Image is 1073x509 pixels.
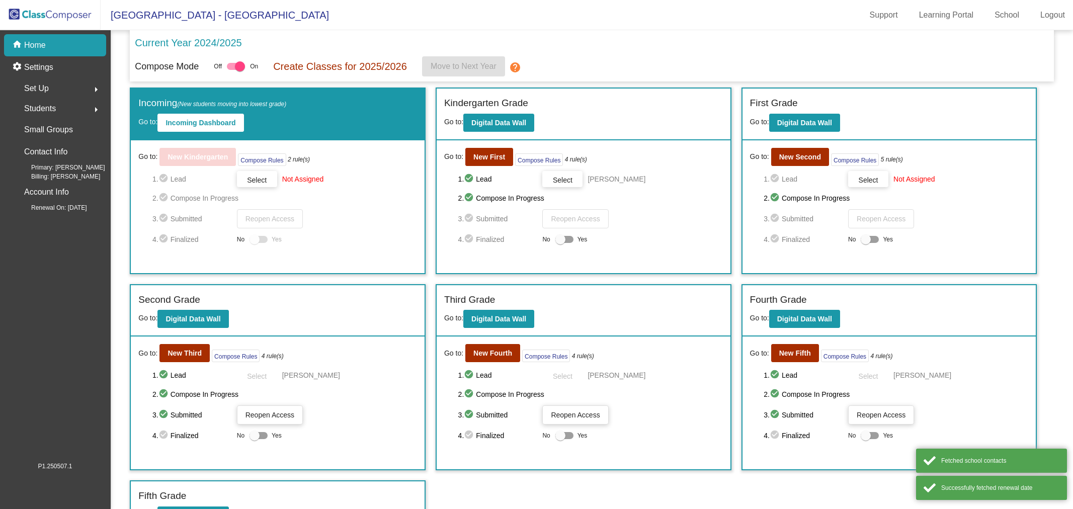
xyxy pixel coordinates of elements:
[862,7,906,23] a: Support
[166,119,235,127] b: Incoming Dashboard
[158,192,171,204] mat-icon: check_circle
[444,151,463,162] span: Go to:
[152,409,232,421] span: 3. Submitted
[883,430,893,442] span: Yes
[288,155,310,164] i: 2 rule(s)
[750,151,769,162] span: Go to:
[168,153,228,161] b: New Kindergarten
[750,293,807,307] label: Fourth Grade
[911,7,982,23] a: Learning Portal
[881,155,903,164] i: 5 rule(s)
[464,369,476,381] mat-icon: check_circle
[272,233,282,245] span: Yes
[272,430,282,442] span: Yes
[848,209,914,228] button: Reopen Access
[821,350,869,362] button: Compose Rules
[764,213,843,225] span: 3. Submitted
[465,148,513,166] button: New First
[214,62,222,71] span: Off
[522,350,570,362] button: Compose Rules
[152,173,232,185] span: 1. Lead
[941,456,1059,465] div: Fetched school contacts
[237,405,303,425] button: Reopen Access
[770,192,782,204] mat-icon: check_circle
[464,388,476,400] mat-icon: check_circle
[859,372,878,380] span: Select
[158,409,171,421] mat-icon: check_circle
[779,153,821,161] b: New Second
[770,409,782,421] mat-icon: check_circle
[138,293,200,307] label: Second Grade
[245,411,294,419] span: Reopen Access
[12,39,24,51] mat-icon: home
[859,176,878,184] span: Select
[24,39,46,51] p: Home
[138,151,157,162] span: Go to:
[986,7,1027,23] a: School
[458,173,538,185] span: 1. Lead
[509,61,521,73] mat-icon: help
[237,367,277,383] button: Select
[158,430,171,442] mat-icon: check_circle
[831,153,879,166] button: Compose Rules
[177,101,286,108] span: (New students moving into lowest grade)
[15,203,87,212] span: Renewal On: [DATE]
[848,405,914,425] button: Reopen Access
[444,348,463,359] span: Go to:
[464,233,476,245] mat-icon: check_circle
[458,430,538,442] span: 4. Finalized
[458,409,538,421] span: 3. Submitted
[764,369,843,381] span: 1. Lead
[565,155,587,164] i: 4 rule(s)
[282,370,340,380] span: [PERSON_NAME]
[769,310,840,328] button: Digital Data Wall
[158,213,171,225] mat-icon: check_circle
[168,349,202,357] b: New Third
[551,411,600,419] span: Reopen Access
[157,310,228,328] button: Digital Data Wall
[771,344,819,362] button: New Fifth
[157,114,243,132] button: Incoming Dashboard
[893,174,935,184] span: Not Assigned
[138,489,186,503] label: Fifth Grade
[577,430,588,442] span: Yes
[770,213,782,225] mat-icon: check_circle
[588,174,645,184] span: [PERSON_NAME]
[515,153,563,166] button: Compose Rules
[848,367,888,383] button: Select
[262,352,284,361] i: 4 rule(s)
[770,233,782,245] mat-icon: check_circle
[282,174,324,184] span: Not Assigned
[247,176,267,184] span: Select
[750,96,798,111] label: First Grade
[764,388,1028,400] span: 2. Compose In Progress
[458,369,538,381] span: 1. Lead
[941,483,1059,492] div: Successfully fetched renewal date
[152,213,232,225] span: 3. Submitted
[158,173,171,185] mat-icon: check_circle
[24,102,56,116] span: Students
[588,370,645,380] span: [PERSON_NAME]
[542,431,550,440] span: No
[152,430,232,442] span: 4. Finalized
[24,123,73,137] p: Small Groups
[553,372,572,380] span: Select
[770,173,782,185] mat-icon: check_circle
[458,233,538,245] span: 4. Finalized
[463,310,534,328] button: Digital Data Wall
[542,171,583,187] button: Select
[90,83,102,96] mat-icon: arrow_right
[848,171,888,187] button: Select
[24,145,67,159] p: Contact Info
[90,104,102,116] mat-icon: arrow_right
[444,293,495,307] label: Third Grade
[750,118,769,126] span: Go to:
[24,61,53,73] p: Settings
[138,314,157,322] span: Go to:
[250,62,258,71] span: On
[444,96,528,111] label: Kindergarten Grade
[464,192,476,204] mat-icon: check_circle
[764,173,843,185] span: 1. Lead
[848,235,856,244] span: No
[777,315,832,323] b: Digital Data Wall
